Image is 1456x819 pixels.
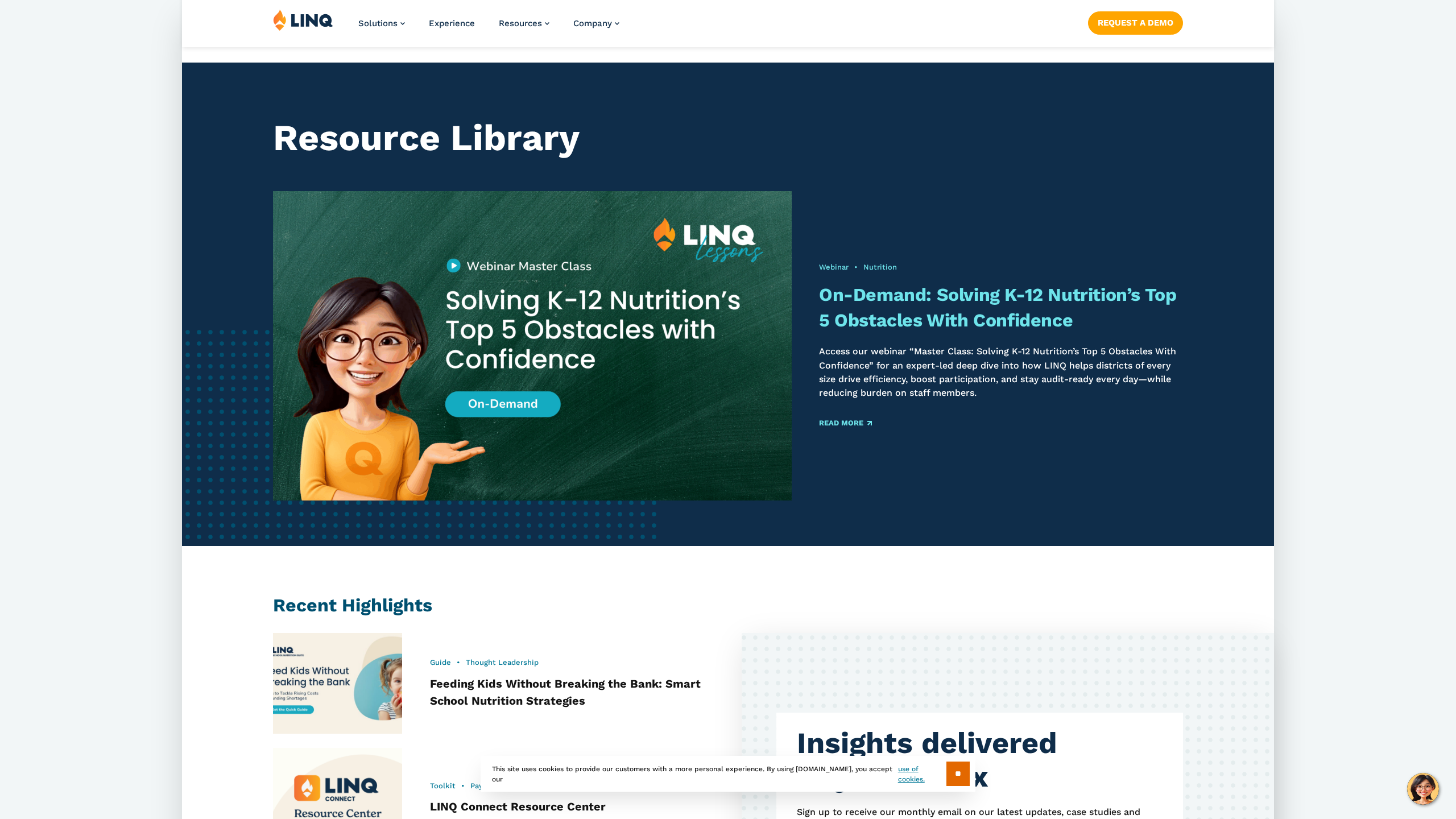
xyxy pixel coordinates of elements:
a: Experience [429,18,475,28]
a: On-Demand: Solving K-12 Nutrition’s Top 5 Obstacles With Confidence [819,284,1176,331]
a: Thought Leadership [466,658,539,667]
h4: Insights delivered to your inbox [797,726,1163,795]
nav: Button Navigation [1088,9,1183,34]
a: Solutions [358,18,405,28]
div: • [819,262,1183,272]
span: Solutions [358,18,398,28]
p: Access our webinar “Master Class: Solving K-12 Nutrition’s Top 5 Obstacles With Confidence” for a... [819,345,1183,400]
button: Hello, have a question? Let’s chat. [1407,773,1439,805]
span: Company [573,18,612,28]
a: Resources [499,18,549,28]
h1: Resource Library [273,117,1183,159]
span: Resources [499,18,542,28]
a: Company [573,18,619,28]
a: Feeding Kids Without Breaking the Bank: Smart School Nutrition Strategies [430,677,701,708]
a: Nutrition [863,263,897,271]
img: Feeding Kids without Breaking the Bank [273,633,402,734]
div: • [430,657,714,668]
a: Guide [430,658,451,667]
a: Webinar [819,263,849,271]
h2: Recent Highlights [273,593,1183,618]
a: use of cookies. [898,764,946,784]
a: Read More [819,419,872,427]
nav: Primary Navigation [358,9,619,47]
div: This site uses cookies to provide our customers with a more personal experience. By using [DOMAIN... [481,756,975,792]
a: Request a Demo [1088,11,1183,34]
img: LINQ | K‑12 Software [273,9,333,31]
